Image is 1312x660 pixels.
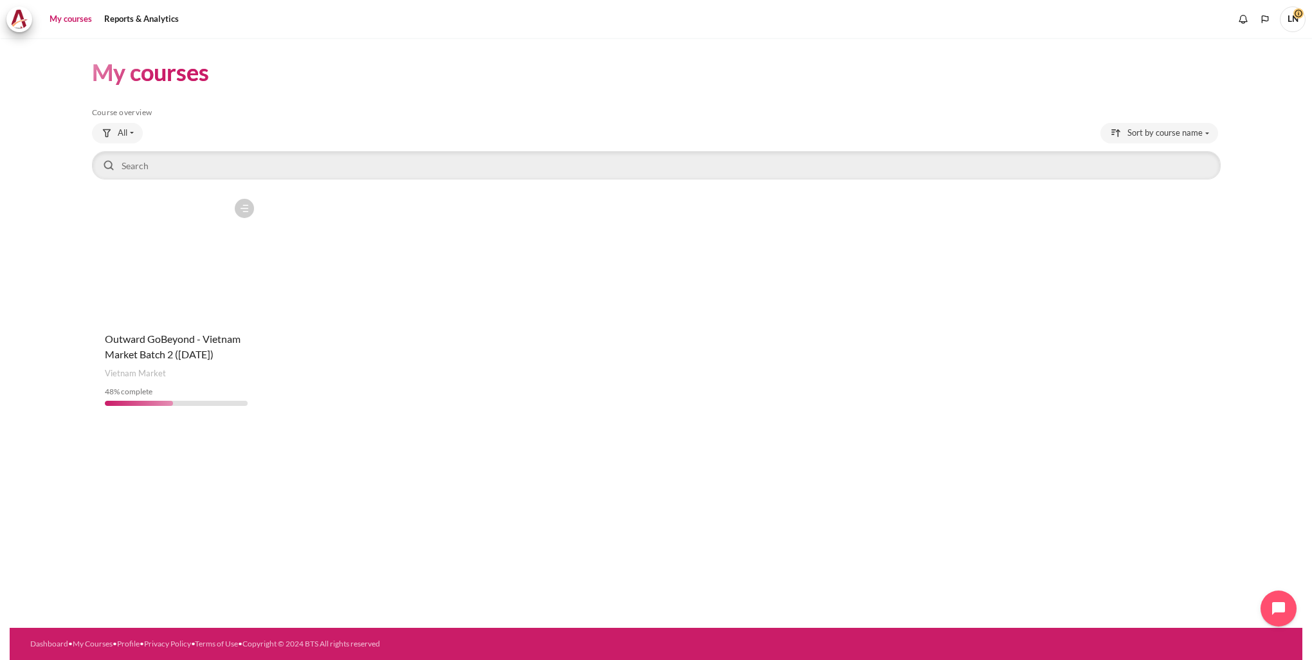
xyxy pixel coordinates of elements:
button: Languages [1255,10,1275,29]
span: 48 [105,387,114,396]
span: All [118,127,127,140]
h5: Course overview [92,107,1221,118]
button: Grouping drop-down menu [92,123,143,143]
button: Sorting drop-down menu [1100,123,1218,143]
div: Course overview controls [92,123,1221,182]
div: Show notification window with no new notifications [1234,10,1253,29]
a: Privacy Policy [144,639,191,648]
div: • • • • • [30,638,734,650]
section: Content [10,38,1302,438]
a: Dashboard [30,639,68,648]
span: Vietnam Market [105,367,166,380]
a: User menu [1280,6,1306,32]
span: LN [1280,6,1306,32]
h1: My courses [92,57,209,87]
input: Search [92,151,1221,179]
a: My Courses [73,639,113,648]
a: Outward GoBeyond - Vietnam Market Batch 2 ([DATE]) [105,333,241,360]
a: Reports & Analytics [100,6,183,32]
a: Terms of Use [195,639,238,648]
div: % complete [105,386,248,398]
a: My courses [45,6,96,32]
img: Architeck [10,10,28,29]
a: Profile [117,639,140,648]
a: Copyright © 2024 BTS All rights reserved [242,639,380,648]
span: Sort by course name [1127,127,1203,140]
a: Architeck Architeck [6,6,39,32]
